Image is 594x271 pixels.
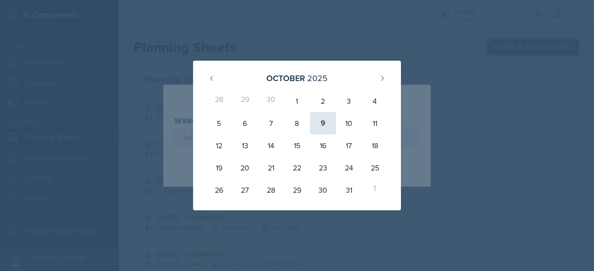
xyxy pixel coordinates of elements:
div: 2 [310,90,336,112]
div: 1 [362,179,388,201]
div: 30 [258,90,284,112]
div: 24 [336,157,362,179]
div: 26 [206,179,232,201]
div: 16 [310,134,336,157]
div: 7 [258,112,284,134]
div: 13 [232,134,258,157]
div: 3 [336,90,362,112]
div: 29 [232,90,258,112]
div: 31 [336,179,362,201]
div: 23 [310,157,336,179]
div: 25 [362,157,388,179]
div: 28 [206,90,232,112]
div: October [266,72,305,84]
div: 6 [232,112,258,134]
div: 2025 [307,72,328,84]
div: 20 [232,157,258,179]
div: 10 [336,112,362,134]
div: 14 [258,134,284,157]
div: 11 [362,112,388,134]
div: 8 [284,112,310,134]
div: 15 [284,134,310,157]
div: 12 [206,134,232,157]
div: 19 [206,157,232,179]
div: 29 [284,179,310,201]
div: 21 [258,157,284,179]
div: 17 [336,134,362,157]
div: 28 [258,179,284,201]
div: 1 [284,90,310,112]
div: 30 [310,179,336,201]
div: 4 [362,90,388,112]
div: 9 [310,112,336,134]
div: 27 [232,179,258,201]
div: 5 [206,112,232,134]
div: 18 [362,134,388,157]
div: 22 [284,157,310,179]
